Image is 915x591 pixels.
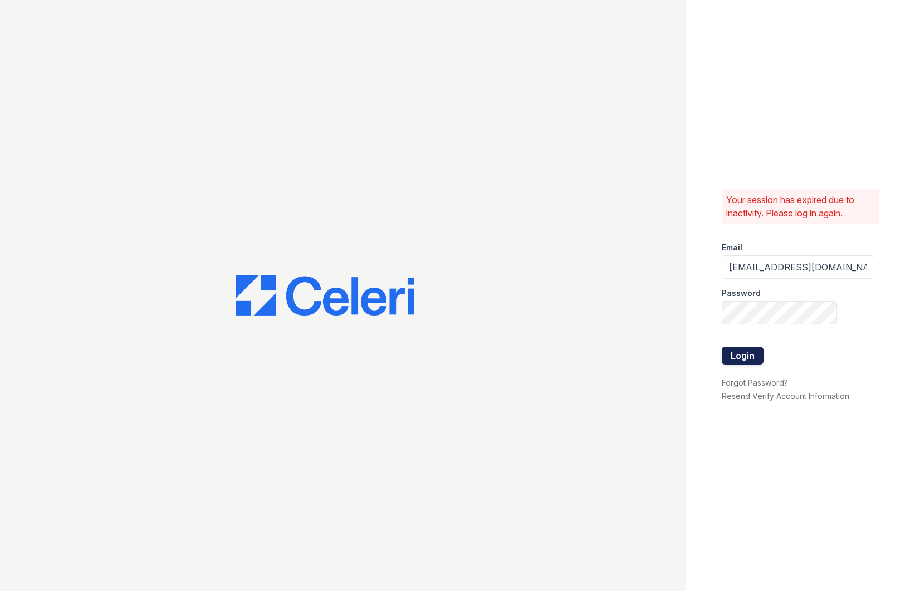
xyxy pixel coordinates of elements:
[722,391,849,401] a: Resend Verify Account Information
[722,378,788,387] a: Forgot Password?
[722,288,761,299] label: Password
[722,347,764,365] button: Login
[722,242,742,253] label: Email
[726,193,875,220] p: Your session has expired due to inactivity. Please log in again.
[236,275,414,316] img: CE_Logo_Blue-a8612792a0a2168367f1c8372b55b34899dd931a85d93a1a3d3e32e68fde9ad4.png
